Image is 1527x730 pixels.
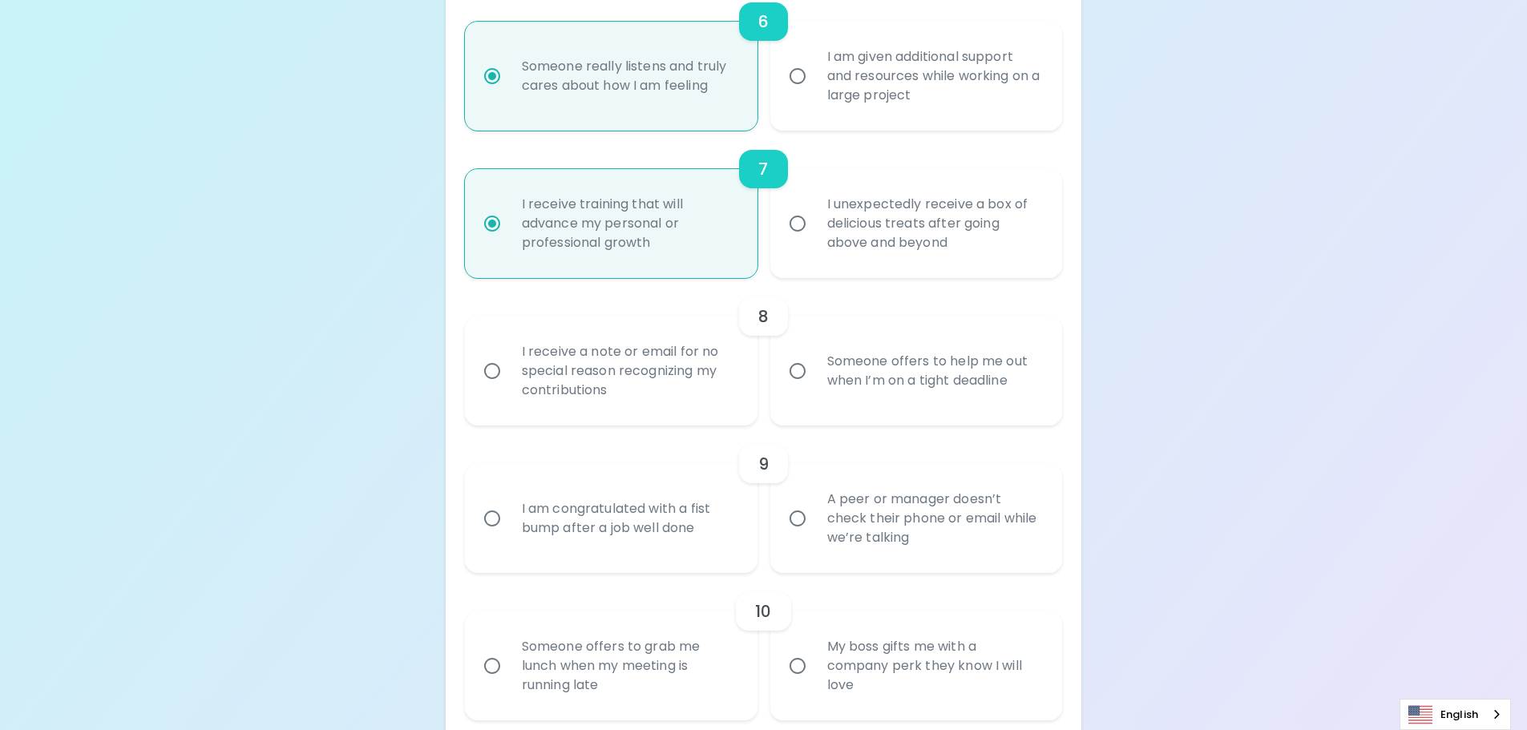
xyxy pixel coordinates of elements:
[1400,699,1511,730] div: Language
[814,470,1054,567] div: A peer or manager doesn’t check their phone or email while we’re talking
[465,278,1063,425] div: choice-group-check
[465,573,1063,720] div: choice-group-check
[814,175,1054,272] div: I unexpectedly receive a box of delicious treats after going above and beyond
[465,131,1063,278] div: choice-group-check
[465,425,1063,573] div: choice-group-check
[509,38,749,115] div: Someone really listens and truly cares about how I am feeling
[758,304,769,329] h6: 8
[1400,699,1511,730] aside: Language selected: English
[509,175,749,272] div: I receive training that will advance my personal or professional growth
[814,28,1054,124] div: I am given additional support and resources while working on a large project
[509,480,749,557] div: I am congratulated with a fist bump after a job well done
[755,599,771,624] h6: 10
[814,333,1054,409] div: Someone offers to help me out when I’m on a tight deadline
[509,618,749,714] div: Someone offers to grab me lunch when my meeting is running late
[758,451,769,477] h6: 9
[758,156,768,182] h6: 7
[758,9,769,34] h6: 6
[814,618,1054,714] div: My boss gifts me with a company perk they know I will love
[1400,700,1510,729] a: English
[509,323,749,419] div: I receive a note or email for no special reason recognizing my contributions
